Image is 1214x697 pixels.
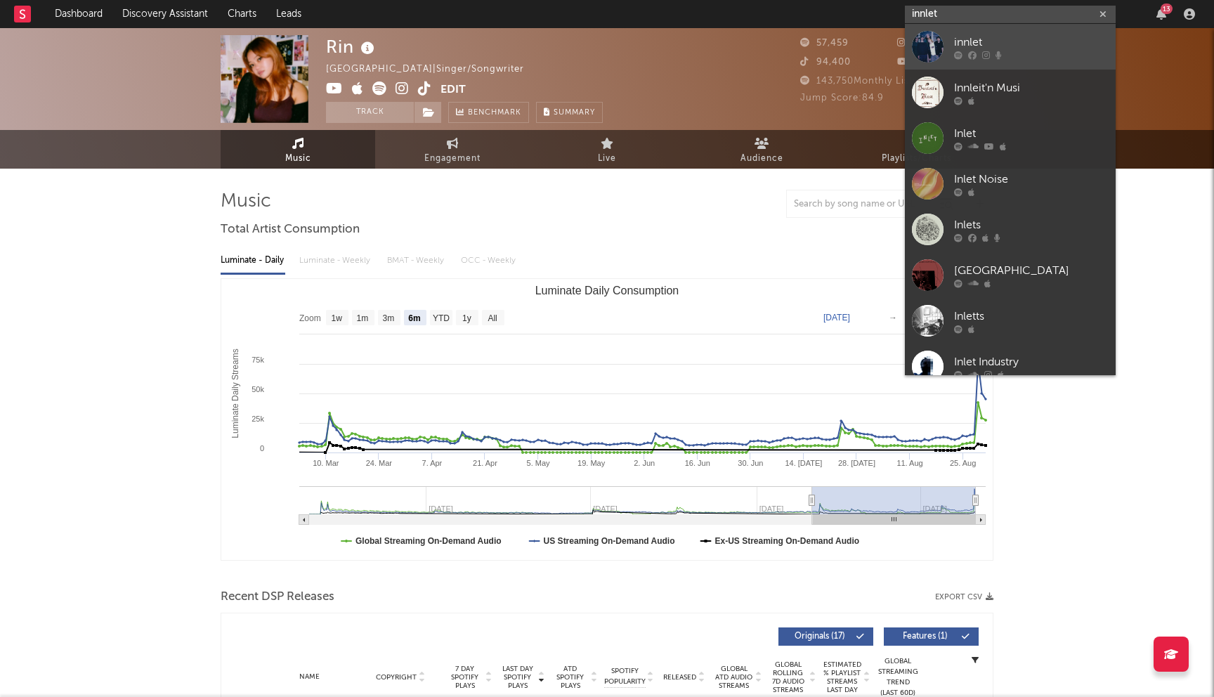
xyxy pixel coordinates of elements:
[800,93,884,103] span: Jump Score: 84.9
[263,672,355,682] div: Name
[375,130,530,169] a: Engagement
[554,109,595,117] span: Summary
[823,660,861,694] span: Estimated % Playlist Streams Last Day
[326,102,414,123] button: Track
[252,385,264,393] text: 50k
[954,353,1109,370] div: Inlet Industry
[468,105,521,122] span: Benchmark
[954,216,1109,233] div: Inlets
[889,313,897,323] text: →
[536,102,603,123] button: Summary
[634,459,655,467] text: 2. Jun
[221,249,285,273] div: Luminate - Daily
[462,313,471,323] text: 1y
[893,632,958,641] span: Features ( 1 )
[544,536,675,546] text: US Streaming On-Demand Audio
[896,459,922,467] text: 11. Aug
[260,444,264,452] text: 0
[800,58,851,67] span: 94,400
[905,6,1116,23] input: Search for artists
[252,415,264,423] text: 25k
[433,313,450,323] text: YTD
[905,115,1116,161] a: Inlet
[905,252,1116,298] a: [GEOGRAPHIC_DATA]
[326,35,378,58] div: Rin
[800,77,939,86] span: 143,750 Monthly Listeners
[785,459,822,467] text: 14. [DATE]
[787,199,935,210] input: Search by song name or URL
[299,313,321,323] text: Zoom
[530,130,684,169] a: Live
[446,665,483,690] span: 7 Day Spotify Plays
[839,130,993,169] a: Playlists/Charts
[527,459,551,467] text: 5. May
[1156,8,1166,20] button: 13
[313,459,339,467] text: 10. Mar
[769,660,807,694] span: Global Rolling 7D Audio Streams
[935,593,993,601] button: Export CSV
[954,125,1109,142] div: Inlet
[950,459,976,467] text: 25. Aug
[788,632,852,641] span: Originals ( 17 )
[954,34,1109,51] div: innlet
[778,627,873,646] button: Originals(17)
[1161,4,1173,14] div: 13
[905,207,1116,252] a: Inlets
[535,285,679,297] text: Luminate Daily Consumption
[738,459,763,467] text: 30. Jun
[357,313,369,323] text: 1m
[954,171,1109,188] div: Inlet Noise
[715,536,860,546] text: Ex-US Streaming On-Demand Audio
[448,102,529,123] a: Benchmark
[551,665,589,690] span: ATD Spotify Plays
[424,150,481,167] span: Engagement
[604,666,646,687] span: Spotify Popularity
[577,459,606,467] text: 19. May
[473,459,497,467] text: 21. Apr
[897,58,947,67] span: 30,600
[376,673,417,682] span: Copyright
[800,39,849,48] span: 57,459
[663,673,696,682] span: Released
[598,150,616,167] span: Live
[422,459,443,467] text: 7. Apr
[355,536,502,546] text: Global Streaming On-Demand Audio
[383,313,395,323] text: 3m
[221,130,375,169] a: Music
[905,344,1116,389] a: Inlet Industry
[285,150,311,167] span: Music
[440,82,466,99] button: Edit
[366,459,393,467] text: 24. Mar
[954,308,1109,325] div: Inletts
[488,313,497,323] text: All
[954,262,1109,279] div: [GEOGRAPHIC_DATA]
[326,61,540,78] div: [GEOGRAPHIC_DATA] | Singer/Songwriter
[884,627,979,646] button: Features(1)
[684,130,839,169] a: Audience
[221,279,993,560] svg: Luminate Daily Consumption
[221,589,334,606] span: Recent DSP Releases
[905,24,1116,70] a: innlet
[685,459,710,467] text: 16. Jun
[823,313,850,323] text: [DATE]
[882,150,951,167] span: Playlists/Charts
[230,348,240,438] text: Luminate Daily Streams
[499,665,536,690] span: Last Day Spotify Plays
[408,313,420,323] text: 6m
[740,150,783,167] span: Audience
[714,665,753,690] span: Global ATD Audio Streams
[905,161,1116,207] a: Inlet Noise
[332,313,343,323] text: 1w
[897,39,946,48] span: 83,639
[838,459,875,467] text: 28. [DATE]
[954,79,1109,96] div: Innleit'n Musi
[905,70,1116,115] a: Innleit'n Musi
[221,221,360,238] span: Total Artist Consumption
[252,356,264,364] text: 75k
[905,298,1116,344] a: Inletts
